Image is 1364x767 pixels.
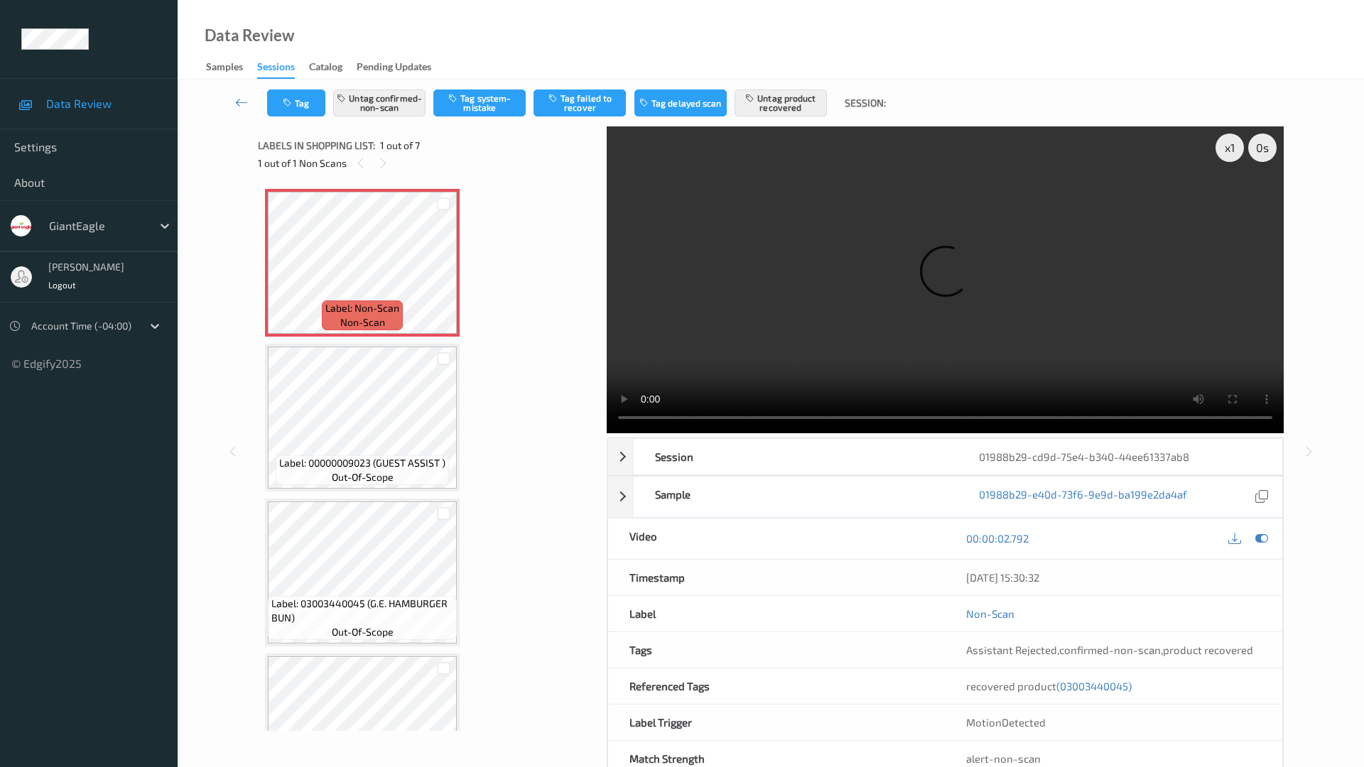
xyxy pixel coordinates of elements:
[966,606,1014,621] a: Non-Scan
[357,60,431,77] div: Pending Updates
[1059,643,1161,656] span: confirmed-non-scan
[608,632,946,668] div: Tags
[267,89,325,116] button: Tag
[206,60,243,77] div: Samples
[966,570,1261,584] div: [DATE] 15:30:32
[534,89,626,116] button: Tag failed to recover
[1248,134,1277,162] div: 0 s
[332,625,394,639] span: out-of-scope
[340,315,385,330] span: non-scan
[309,60,342,77] div: Catalog
[966,531,1029,545] a: 00:00:02.792
[271,597,453,625] span: Label: 03003440045 (G.E. HAMBURGER BUN)
[279,456,445,470] span: Label: 00000009023 (GUEST ASSIST )
[332,470,394,484] span: out-of-scope
[966,643,1253,656] span: , ,
[607,476,1283,518] div: Sample01988b29-e40d-73f6-9e9d-ba199e2da4af
[258,138,375,153] span: Labels in shopping list:
[206,58,257,77] a: Samples
[325,301,399,315] span: Label: Non-Scan
[966,680,1132,692] span: recovered product
[845,96,886,110] span: Session:
[1216,134,1244,162] div: x 1
[735,89,827,116] button: Untag product recovered
[607,438,1283,475] div: Session01988b29-cd9d-75e4-b340-44ee61337ab8
[258,154,597,172] div: 1 out of 1 Non Scans
[945,705,1282,740] div: MotionDetected
[257,58,309,79] a: Sessions
[966,643,1057,656] span: Assistant Rejected
[608,518,946,559] div: Video
[309,58,357,77] a: Catalog
[433,89,526,116] button: Tag system-mistake
[608,596,946,631] div: Label
[205,28,294,43] div: Data Review
[608,560,946,595] div: Timestamp
[1163,643,1253,656] span: product recovered
[966,751,1261,766] div: alert-non-scan
[357,58,445,77] a: Pending Updates
[333,89,426,116] button: Untag confirmed-non-scan
[257,60,295,79] div: Sessions
[634,89,727,116] button: Tag delayed scan
[634,439,958,474] div: Session
[380,138,420,153] span: 1 out of 7
[958,439,1282,474] div: 01988b29-cd9d-75e4-b340-44ee61337ab8
[1056,680,1132,692] span: (03003440045)
[608,668,946,704] div: Referenced Tags
[634,477,958,517] div: Sample
[608,705,946,740] div: Label Trigger
[979,487,1187,506] a: 01988b29-e40d-73f6-9e9d-ba199e2da4af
